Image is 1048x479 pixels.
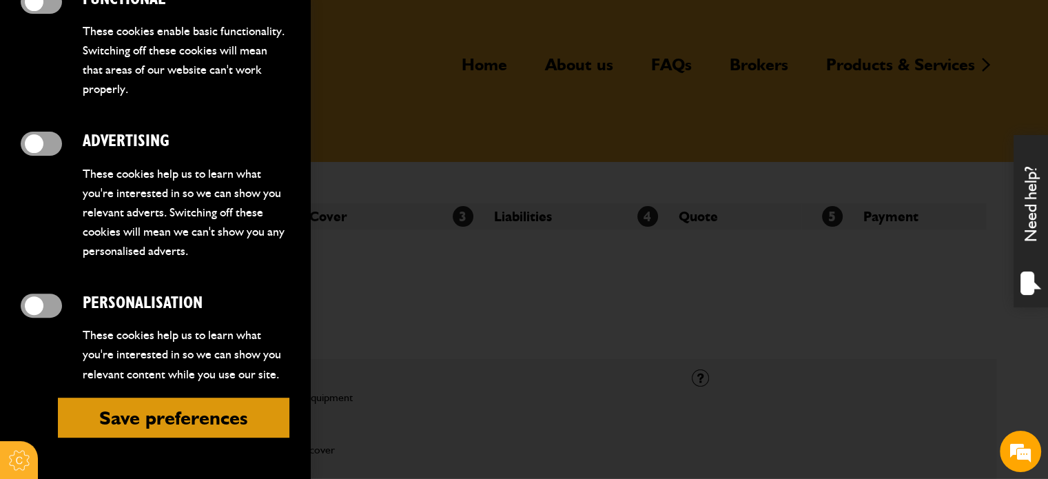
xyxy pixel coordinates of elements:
h2: Personalisation [83,294,289,314]
p: These cookies help us to learn what you're interested in so we can show you relevant adverts. Swi... [83,164,289,261]
p: These cookies help us to learn what you're interested in so we can show you relevant content whil... [83,325,289,383]
h2: Advertising [83,132,289,152]
div: Need help? [1014,135,1048,307]
button: Save preferences [58,398,289,438]
p: These cookies enable basic functionality. Switching off these cookies will mean that areas of our... [83,21,289,99]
